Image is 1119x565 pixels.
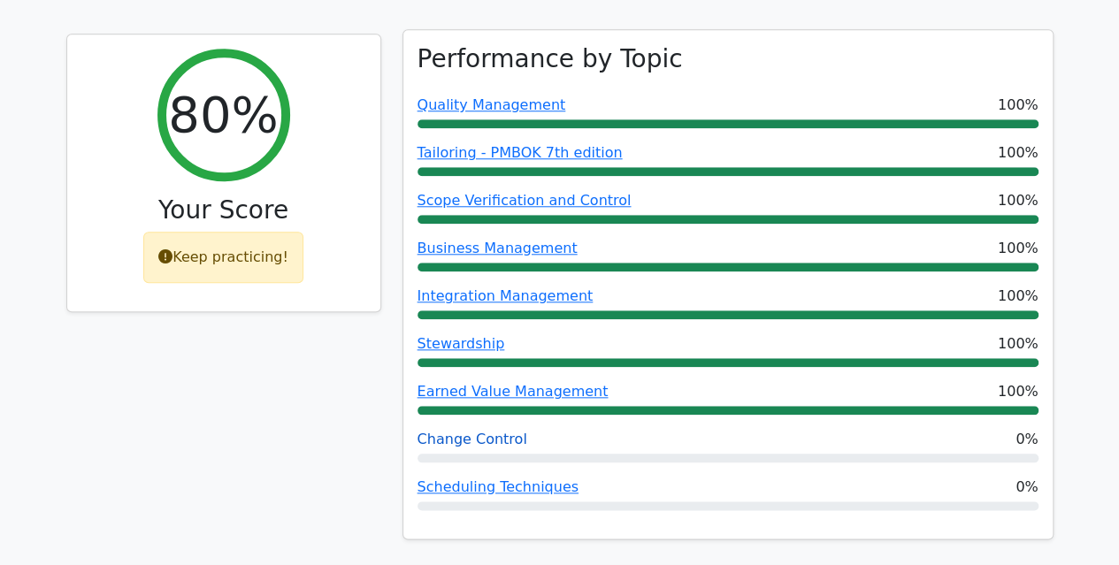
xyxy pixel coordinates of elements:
[1016,477,1038,498] span: 0%
[81,195,366,225] h3: Your Score
[998,286,1039,307] span: 100%
[418,96,566,113] a: Quality Management
[418,44,683,74] h3: Performance by Topic
[418,287,594,304] a: Integration Management
[418,431,527,447] a: Change Control
[418,192,632,209] a: Scope Verification and Control
[998,190,1039,211] span: 100%
[418,478,579,495] a: Scheduling Techniques
[418,335,505,352] a: Stewardship
[418,144,623,161] a: Tailoring - PMBOK 7th edition
[998,333,1039,355] span: 100%
[1016,429,1038,450] span: 0%
[998,95,1039,116] span: 100%
[168,85,278,144] h2: 80%
[418,383,609,400] a: Earned Value Management
[418,240,578,256] a: Business Management
[143,232,303,283] div: Keep practicing!
[998,142,1039,164] span: 100%
[998,381,1039,402] span: 100%
[998,238,1039,259] span: 100%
